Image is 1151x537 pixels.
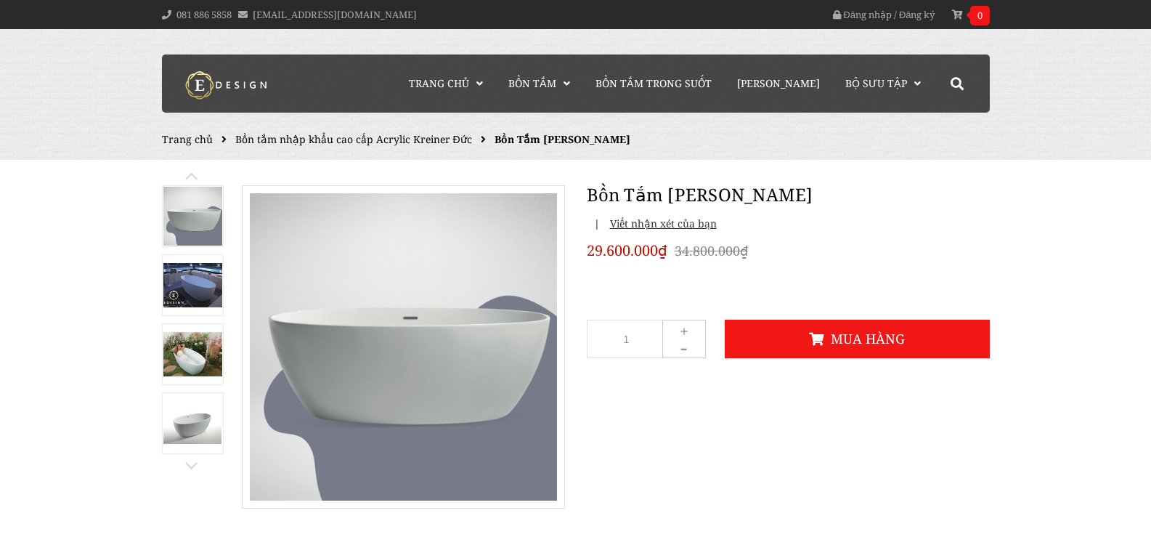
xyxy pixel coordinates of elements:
[585,54,723,113] a: Bồn Tắm Trong Suốt
[163,187,222,246] img: Bồn Tắm Darwin Kreiner
[508,76,556,90] span: Bồn Tắm
[845,76,907,90] span: Bộ Sưu Tập
[970,6,990,25] span: 0
[725,320,990,358] button: Mua hàng
[163,263,222,307] img: Bồn Tắm Nhập Khẩu Darwin
[587,240,667,262] span: 29.600.000₫
[595,76,712,90] span: Bồn Tắm Trong Suốt
[737,76,820,90] span: [PERSON_NAME]
[594,217,600,230] span: |
[253,8,417,21] a: [EMAIL_ADDRESS][DOMAIN_NAME]
[675,242,748,259] del: 34.800.000₫
[162,132,213,146] a: Trang chủ
[662,337,706,358] button: -
[587,182,990,208] h1: Bồn Tắm [PERSON_NAME]
[163,332,222,376] img: Bồn Tắm Darwin Kreiner
[235,132,472,146] a: Bồn tắm nhập khẩu cao cấp Acrylic Kreiner Đức
[726,54,831,113] a: [PERSON_NAME]
[894,8,897,21] span: /
[398,54,494,113] a: Trang chủ
[176,8,232,21] a: 081 886 5858
[834,54,932,113] a: Bộ Sưu Tập
[603,217,717,230] span: Viết nhận xét của bạn
[409,76,469,90] span: Trang chủ
[662,320,706,341] button: +
[163,403,222,444] img: Bồn Tắm Darwin Kreiner
[495,132,630,146] span: Bồn Tắm [PERSON_NAME]
[173,70,282,100] img: logo Kreiner Germany - Edesign Interior
[497,54,581,113] a: Bồn Tắm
